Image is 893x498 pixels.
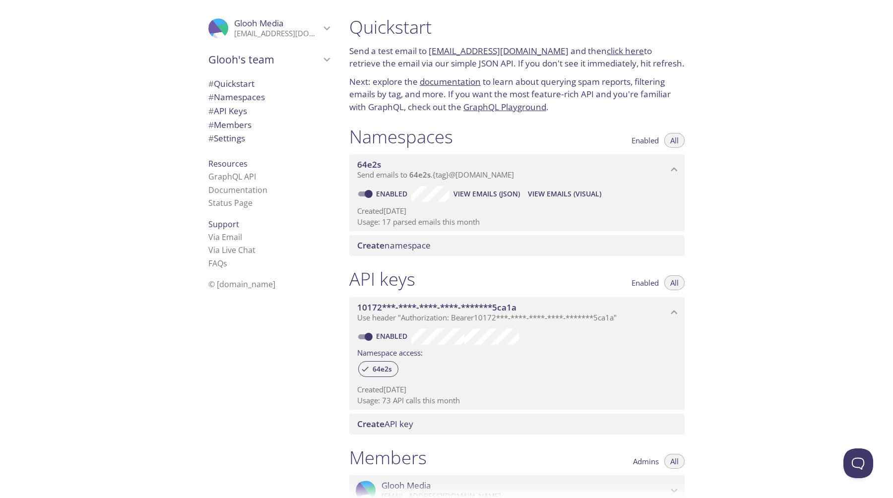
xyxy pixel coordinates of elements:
[349,414,685,435] div: Create API Key
[349,154,685,185] div: 64e2s namespace
[357,418,384,430] span: Create
[208,105,247,117] span: API Keys
[208,132,245,144] span: Settings
[349,45,685,70] p: Send a test email to and then to retrieve the email via our simple JSON API. If you don't see it ...
[382,480,431,491] span: Glooh Media
[208,185,267,195] a: Documentation
[208,219,239,230] span: Support
[349,446,427,469] h1: Members
[358,361,398,377] div: 64e2s
[200,47,337,72] div: Glooh's team
[357,206,677,216] p: Created [DATE]
[528,188,601,200] span: View Emails (Visual)
[200,12,337,45] div: Glooh Media
[208,53,320,66] span: Glooh's team
[208,258,227,269] a: FAQ
[420,76,481,87] a: documentation
[349,268,415,290] h1: API keys
[349,16,685,38] h1: Quickstart
[349,235,685,256] div: Create namespace
[208,119,214,130] span: #
[409,170,431,180] span: 64e2s
[626,275,665,290] button: Enabled
[367,365,398,373] span: 64e2s
[208,91,214,103] span: #
[208,197,253,208] a: Status Page
[627,454,665,469] button: Admins
[357,395,677,406] p: Usage: 73 API calls this month
[357,240,384,251] span: Create
[208,105,214,117] span: #
[664,275,685,290] button: All
[200,104,337,118] div: API Keys
[223,258,227,269] span: s
[843,448,873,478] iframe: Help Scout Beacon - Open
[200,77,337,91] div: Quickstart
[200,131,337,145] div: Team Settings
[208,78,255,89] span: Quickstart
[208,132,214,144] span: #
[208,78,214,89] span: #
[626,133,665,148] button: Enabled
[375,331,411,341] a: Enabled
[349,125,453,148] h1: Namespaces
[234,29,320,39] p: [EMAIL_ADDRESS][DOMAIN_NAME]
[357,170,514,180] span: Send emails to . {tag} @[DOMAIN_NAME]
[664,133,685,148] button: All
[375,189,411,198] a: Enabled
[208,91,265,103] span: Namespaces
[357,159,381,170] span: 64e2s
[357,217,677,227] p: Usage: 17 parsed emails this month
[208,232,242,243] a: Via Email
[357,418,413,430] span: API key
[208,245,255,255] a: Via Live Chat
[524,186,605,202] button: View Emails (Visual)
[357,240,431,251] span: namespace
[429,45,569,57] a: [EMAIL_ADDRESS][DOMAIN_NAME]
[208,171,256,182] a: GraphQL API
[357,384,677,395] p: Created [DATE]
[357,345,423,359] label: Namespace access:
[449,186,524,202] button: View Emails (JSON)
[664,454,685,469] button: All
[234,17,284,29] span: Glooh Media
[200,90,337,104] div: Namespaces
[208,158,248,169] span: Resources
[349,75,685,114] p: Next: explore the to learn about querying spam reports, filtering emails by tag, and more. If you...
[208,119,252,130] span: Members
[463,101,546,113] a: GraphQL Playground
[453,188,520,200] span: View Emails (JSON)
[200,118,337,132] div: Members
[208,279,275,290] span: © [DOMAIN_NAME]
[607,45,644,57] a: click here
